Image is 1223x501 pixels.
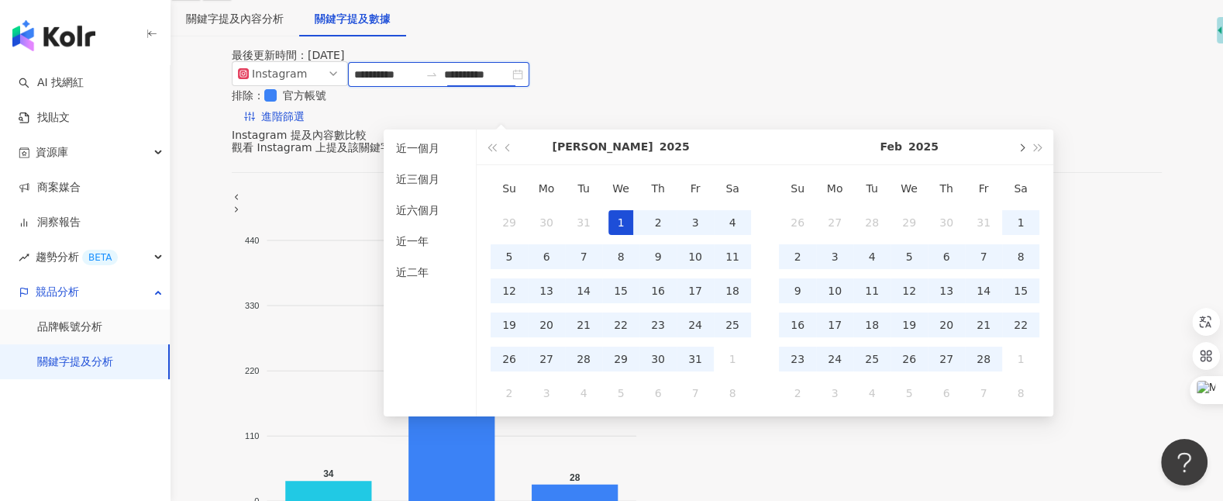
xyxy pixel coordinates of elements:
td: 2025-02-02 [491,376,528,410]
div: 4 [571,381,596,406]
div: 17 [683,278,708,303]
div: BETA [82,250,118,265]
div: 30 [934,210,959,235]
tspan: 330 [245,300,259,309]
div: 13 [534,278,559,303]
td: 2025-01-31 [677,342,714,376]
div: 5 [497,244,522,269]
div: 8 [1008,381,1033,406]
td: 2025-02-19 [891,308,928,342]
td: 2024-12-29 [491,206,528,240]
span: 資源庫 [36,135,68,170]
a: 洞察報告 [19,215,81,230]
div: Instagram [252,62,302,85]
div: 11 [860,278,884,303]
div: 25 [860,347,884,371]
div: 25 [720,313,745,337]
span: swap-right [425,68,438,81]
div: 3 [534,381,559,406]
td: 2025-01-31 [965,206,1002,240]
td: 2025-01-29 [891,206,928,240]
td: 2025-02-08 [1002,240,1039,274]
button: [PERSON_NAME] [552,130,653,164]
td: 2025-02-02 [779,240,816,274]
td: 2025-01-21 [565,308,602,342]
div: 4 [720,210,745,235]
td: 2025-02-06 [639,376,677,410]
td: 2025-02-22 [1002,308,1039,342]
div: 1 [720,347,745,371]
label: 排除 ： [232,89,264,102]
td: 2025-02-01 [1002,206,1039,240]
div: 最後更新時間 ： [DATE] [232,49,1162,61]
th: Tu [565,171,602,206]
td: 2025-02-17 [816,308,853,342]
td: 2025-01-28 [853,206,891,240]
td: 2025-01-20 [528,308,565,342]
div: 3 [822,244,847,269]
td: 2025-02-05 [891,240,928,274]
td: 2025-03-02 [779,376,816,410]
td: 2025-02-24 [816,342,853,376]
div: 12 [497,278,522,303]
th: Fr [677,171,714,206]
tspan: 220 [245,365,259,375]
div: 28 [971,347,996,371]
div: 10 [683,244,708,269]
img: logo [12,20,95,51]
td: 2025-03-08 [1002,376,1039,410]
td: 2025-01-30 [639,342,677,376]
th: We [891,171,928,206]
div: 17 [822,313,847,337]
td: 2025-01-13 [528,274,565,308]
div: 4 [860,244,884,269]
div: 19 [497,313,522,337]
td: 2025-02-27 [928,342,965,376]
button: Feb [880,130,902,164]
td: 2025-01-17 [677,274,714,308]
div: 23 [785,347,810,371]
td: 2025-02-05 [602,376,639,410]
div: 24 [683,313,708,337]
td: 2025-01-10 [677,240,714,274]
span: 官方帳號 [277,87,332,104]
td: 2025-01-16 [639,274,677,308]
div: 5 [897,381,922,406]
div: 5 [608,381,633,406]
div: 4 [860,381,884,406]
div: 23 [646,313,670,337]
td: 2025-01-23 [639,308,677,342]
div: 6 [934,381,959,406]
div: 27 [534,347,559,371]
td: 2025-03-07 [965,376,1002,410]
th: We [602,171,639,206]
td: 2025-02-28 [965,342,1002,376]
td: 2025-01-22 [602,308,639,342]
div: 16 [646,278,670,303]
button: 進階篩選 [232,104,317,129]
div: 2 [497,381,522,406]
td: 2025-02-01 [714,342,751,376]
td: 2025-03-06 [928,376,965,410]
div: 8 [1008,244,1033,269]
div: 2 [785,244,810,269]
td: 2025-01-09 [639,240,677,274]
span: to [425,68,438,81]
td: 2025-02-20 [928,308,965,342]
td: 2025-01-12 [491,274,528,308]
td: 2025-01-02 [639,206,677,240]
td: 2025-02-15 [1002,274,1039,308]
a: 商案媒合 [19,180,81,195]
div: 21 [971,313,996,337]
div: 26 [897,347,922,371]
div: 關鍵字提及內容分析 [186,10,284,27]
div: 27 [822,210,847,235]
a: 品牌帳號分析 [37,320,102,335]
td: 2025-01-30 [928,206,965,240]
tspan: 440 [245,235,259,244]
a: 找貼文 [19,110,70,126]
td: 2025-01-06 [528,240,565,274]
a: 關鍵字提及分析 [37,354,113,370]
td: 2025-02-07 [677,376,714,410]
div: 28 [571,347,596,371]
